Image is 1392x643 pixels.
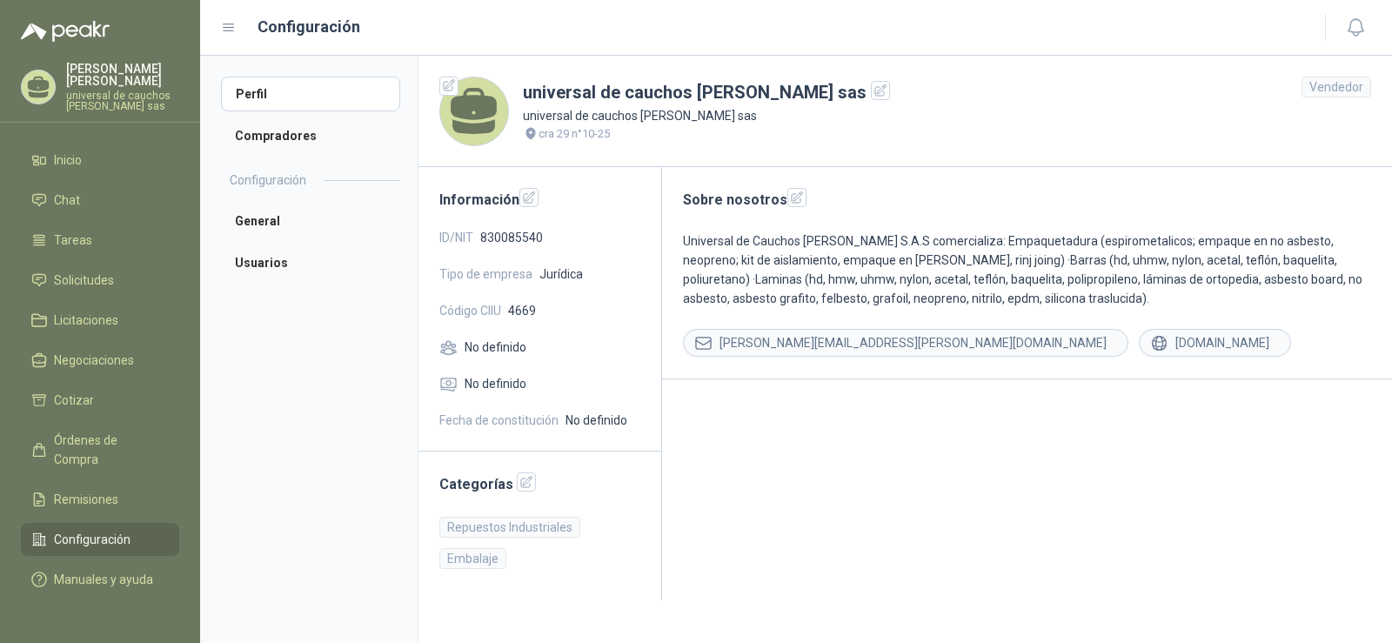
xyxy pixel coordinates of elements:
p: [PERSON_NAME] [PERSON_NAME] [66,63,179,87]
span: Configuración [54,530,130,549]
a: Órdenes de Compra [21,424,179,476]
span: 830085540 [480,228,543,247]
div: Embalaje [439,548,506,569]
p: cra 29 n°10-25 [539,125,610,143]
span: Fecha de constitución [439,411,559,430]
div: [DOMAIN_NAME] [1139,329,1291,357]
a: Inicio [21,144,179,177]
div: Repuestos Industriales [439,517,580,538]
span: No definido [465,338,526,357]
a: Manuales y ayuda [21,563,179,596]
span: Manuales y ayuda [54,570,153,589]
a: Perfil [221,77,400,111]
span: Solicitudes [54,271,114,290]
span: No definido [465,374,526,393]
div: Vendedor [1302,77,1371,97]
a: Cotizar [21,384,179,417]
a: General [221,204,400,238]
a: Solicitudes [21,264,179,297]
span: Chat [54,191,80,210]
h2: Sobre nosotros [683,188,1371,211]
a: Remisiones [21,483,179,516]
span: Cotizar [54,391,94,410]
p: universal de cauchos [PERSON_NAME] sas [66,90,179,111]
p: universal de cauchos [PERSON_NAME] sas [523,106,890,125]
span: 4669 [508,301,536,320]
a: Negociaciones [21,344,179,377]
a: Tareas [21,224,179,257]
p: Universal de Cauchos [PERSON_NAME] S.A.S comercializa: Empaquetadura (espirometalicos; empaque en... [683,231,1371,308]
span: Inicio [54,151,82,170]
span: Jurídica [539,265,583,284]
img: Logo peakr [21,21,110,42]
span: Tareas [54,231,92,250]
span: Código CIIU [439,301,501,320]
span: ID/NIT [439,228,473,247]
span: Negociaciones [54,351,134,370]
span: Tipo de empresa [439,265,532,284]
div: [PERSON_NAME][EMAIL_ADDRESS][PERSON_NAME][DOMAIN_NAME] [683,329,1128,357]
h2: Información [439,188,640,211]
h1: universal de cauchos [PERSON_NAME] sas [523,79,890,106]
span: Licitaciones [54,311,118,330]
a: Licitaciones [21,304,179,337]
span: Órdenes de Compra [54,431,163,469]
h1: Configuración [258,15,360,39]
h2: Categorías [439,472,640,495]
a: Configuración [21,523,179,556]
h2: Configuración [230,171,306,190]
span: Remisiones [54,490,118,509]
a: Usuarios [221,245,400,280]
a: Chat [21,184,179,217]
span: No definido [565,411,627,430]
a: Compradores [221,118,400,153]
